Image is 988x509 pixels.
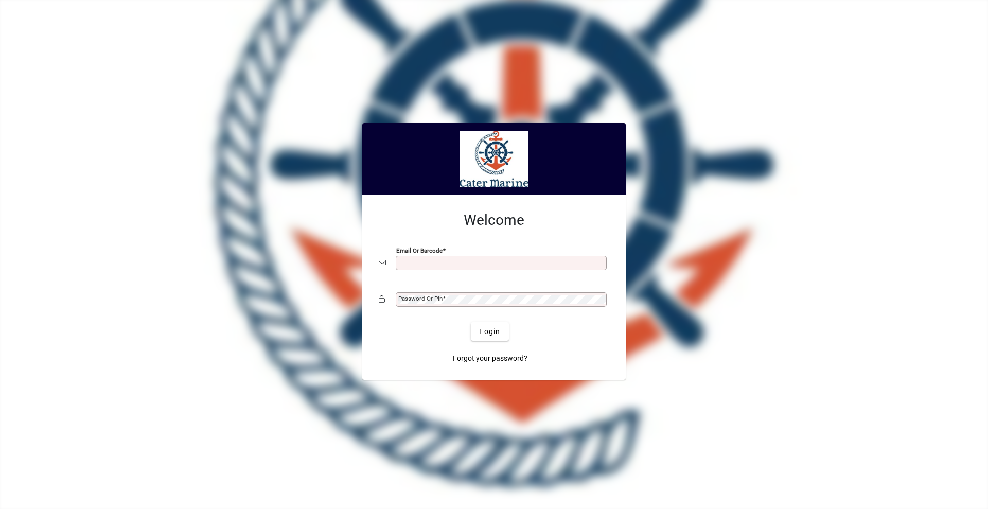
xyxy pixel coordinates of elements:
[379,212,609,229] h2: Welcome
[479,326,500,337] span: Login
[398,295,443,302] mat-label: Password or Pin
[396,247,443,254] mat-label: Email or Barcode
[449,349,532,367] a: Forgot your password?
[453,353,527,364] span: Forgot your password?
[471,322,508,341] button: Login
